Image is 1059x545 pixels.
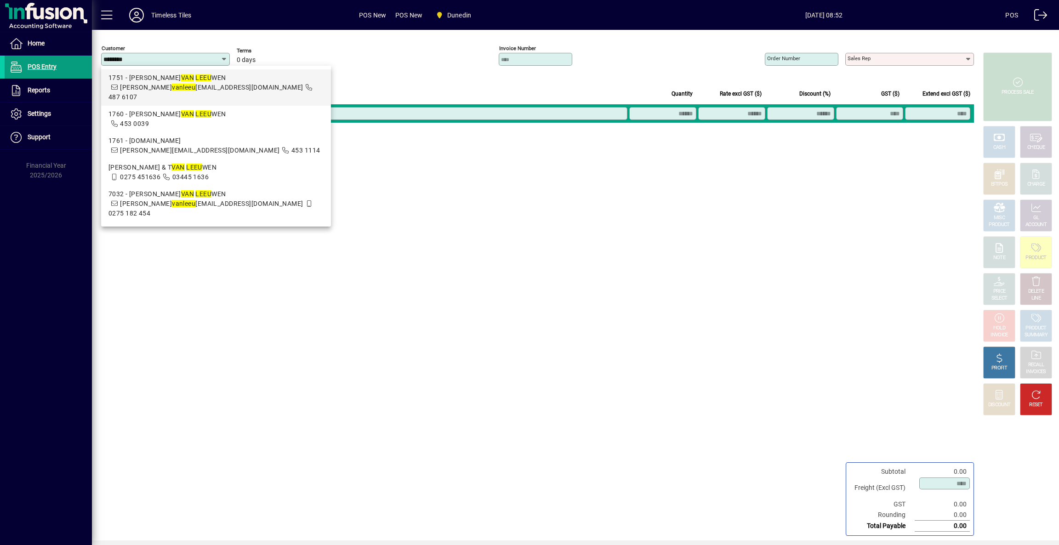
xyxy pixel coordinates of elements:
span: Settings [28,110,51,117]
td: GST [850,499,915,510]
mat-label: Order number [767,55,800,62]
button: Profile [122,7,151,23]
td: 0.00 [915,466,970,477]
div: HOLD [993,325,1005,332]
mat-option: 1761 - J.V.L.BUILDERS [101,132,331,159]
em: LEEU [195,110,211,118]
span: POS New [395,8,422,23]
div: PROFIT [991,365,1007,372]
td: Total Payable [850,521,915,532]
span: Terms [237,48,292,54]
span: 0 days [237,57,256,64]
span: Quantity [672,89,693,99]
span: [DATE] 08:52 [643,8,1006,23]
a: Settings [5,102,92,125]
span: 487 6107 [108,93,137,101]
div: PROCESS SALE [1002,89,1034,96]
span: [PERSON_NAME] [EMAIL_ADDRESS][DOMAIN_NAME] [120,200,303,207]
mat-option: 7129 - ALEX VAN LEEUWEN T/A AVL BUILDING & CONSTRUCTION [101,222,331,258]
mat-label: Sales rep [848,55,871,62]
div: RESET [1029,402,1043,409]
em: leeu [183,84,195,91]
div: PRODUCT [1025,325,1046,332]
div: DISCOUNT [988,402,1010,409]
span: 0275 451636 [120,173,160,181]
em: VAN [181,74,194,81]
div: 1760 - [PERSON_NAME] WEN [108,109,324,119]
span: Dunedin [432,7,475,23]
span: Dunedin [447,8,471,23]
div: CASH [993,144,1005,151]
div: ACCOUNT [1025,221,1047,228]
div: LINE [1031,295,1041,302]
span: Support [28,133,51,141]
div: DELETE [1028,288,1044,295]
div: 1751 - [PERSON_NAME] WEN [108,73,324,83]
div: [PERSON_NAME] & T WEN [108,163,324,172]
div: 7129 - [PERSON_NAME] [PERSON_NAME]/A AVL BUILDING & CONSTRUCTION [108,226,324,245]
em: VAN [171,164,184,171]
em: LEEU [186,164,202,171]
div: INVOICES [1026,369,1046,375]
div: NOTE [993,255,1005,261]
div: PRODUCT [989,221,1009,228]
span: [PERSON_NAME][EMAIL_ADDRESS][DOMAIN_NAME] [120,147,279,154]
div: CHEQUE [1027,144,1045,151]
div: MISC [994,215,1005,221]
div: POS [1005,8,1018,23]
span: 453 1114 [291,147,320,154]
div: 1761 - [DOMAIN_NAME] [108,136,324,146]
div: SUMMARY [1025,332,1048,339]
div: PRICE [993,288,1006,295]
div: EFTPOS [991,181,1008,188]
em: leeu [183,200,195,207]
div: SELECT [991,295,1008,302]
span: GST ($) [881,89,900,99]
span: 03445 1636 [172,173,209,181]
td: Rounding [850,510,915,521]
mat-option: 1751 - ADRIAN VAN LEEUWEN [101,69,331,106]
em: van [172,84,183,91]
em: VAN [181,110,194,118]
a: Home [5,32,92,55]
div: Timeless Tiles [151,8,191,23]
span: 0275 182 454 [108,210,150,217]
span: Extend excl GST ($) [922,89,970,99]
span: [PERSON_NAME] [EMAIL_ADDRESS][DOMAIN_NAME] [120,84,303,91]
mat-label: Invoice number [499,45,536,51]
em: LEEU [195,190,211,198]
span: Discount (%) [799,89,831,99]
em: van [172,200,183,207]
div: RECALL [1028,362,1044,369]
mat-option: 1760 - JOHN PAUL VAN LEEUWEN [101,106,331,132]
div: CHARGE [1027,181,1045,188]
em: VAN [181,190,194,198]
mat-option: 7032 - HALEY VAN LEEUWEN [101,186,331,222]
td: 0.00 [915,499,970,510]
div: PRODUCT [1025,255,1046,261]
mat-label: Customer [102,45,125,51]
span: POS New [359,8,386,23]
span: Home [28,40,45,47]
a: Logout [1027,2,1048,32]
td: Freight (Excl GST) [850,477,915,499]
div: INVOICE [991,332,1008,339]
td: 0.00 [915,521,970,532]
td: 0.00 [915,510,970,521]
span: 453 0039 [120,120,149,127]
span: POS Entry [28,63,57,70]
mat-option: 2741 - P.J. CRUTHERS & T VAN LEEUWEN [101,159,331,186]
a: Support [5,126,92,149]
td: Subtotal [850,466,915,477]
div: GL [1033,215,1039,221]
span: Rate excl GST ($) [720,89,762,99]
a: Reports [5,79,92,102]
span: Reports [28,86,50,94]
em: LEEU [195,74,211,81]
div: 7032 - [PERSON_NAME] WEN [108,189,324,199]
